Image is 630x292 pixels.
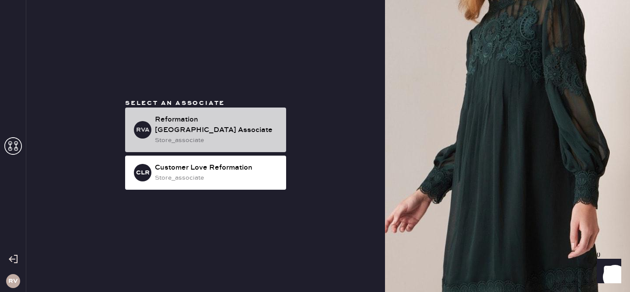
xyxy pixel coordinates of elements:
[155,136,279,145] div: store_associate
[155,115,279,136] div: Reformation [GEOGRAPHIC_DATA] Associate
[125,99,225,107] span: Select an associate
[8,278,17,284] h3: RV
[136,127,150,133] h3: RVA
[588,253,626,290] iframe: Front Chat
[136,170,150,176] h3: CLR
[155,163,279,173] div: Customer Love Reformation
[155,173,279,183] div: store_associate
